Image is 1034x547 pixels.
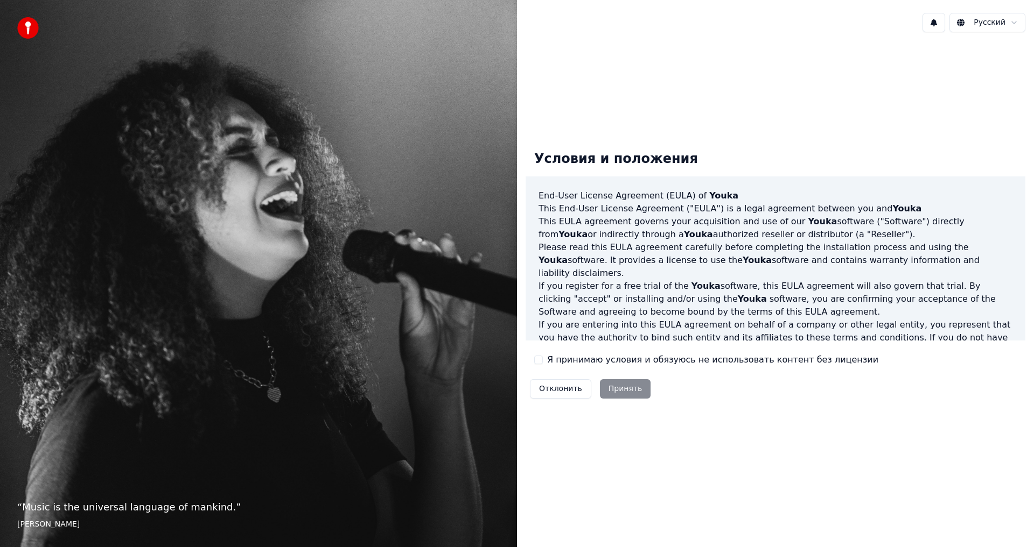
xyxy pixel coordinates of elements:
[539,189,1012,202] h3: End-User License Agreement (EULA) of
[808,216,837,226] span: Youka
[539,318,1012,370] p: If you are entering into this EULA agreement on behalf of a company or other legal entity, you re...
[892,203,921,214] span: Youka
[691,281,721,291] span: Youka
[743,255,772,265] span: Youka
[539,215,1012,241] p: This EULA agreement governs your acquisition and use of our software ("Software") directly from o...
[530,379,591,399] button: Отклонить
[17,519,500,530] footer: [PERSON_NAME]
[539,280,1012,318] p: If you register for a free trial of the software, this EULA agreement will also govern that trial...
[17,17,39,39] img: youka
[738,294,767,304] span: Youka
[684,229,713,239] span: Youka
[526,142,707,176] div: Условия и положения
[558,229,588,239] span: Youka
[709,190,738,201] span: Youka
[539,202,1012,215] p: This End-User License Agreement ("EULA") is a legal agreement between you and
[17,500,500,515] p: “ Music is the universal language of mankind. ”
[539,241,1012,280] p: Please read this EULA agreement carefully before completing the installation process and using th...
[547,353,878,366] label: Я принимаю условия и обязуюсь не использовать контент без лицензии
[539,255,568,265] span: Youka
